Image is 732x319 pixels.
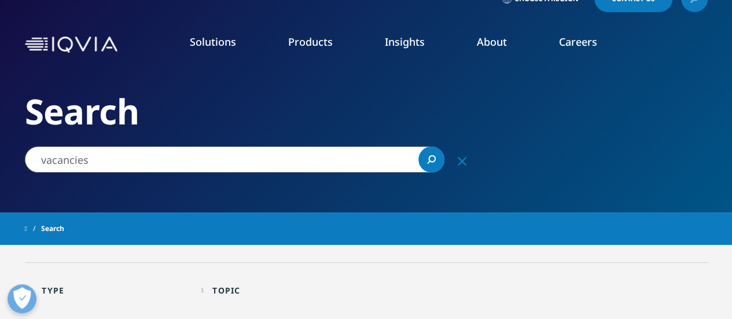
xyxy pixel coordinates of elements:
a: Products [288,35,333,49]
span: Search [41,218,64,239]
svg: Clear [458,157,466,166]
a: About [477,35,507,49]
h2: Search [25,90,708,133]
img: IQVIA Healthcare Information Technology and Pharma Clinical Research Company [25,36,117,53]
nav: Primary [122,17,708,72]
div: Topic facet. [212,285,240,296]
a: Careers [559,35,597,49]
svg: Search [427,155,436,164]
a: Solutions [190,35,236,49]
input: Search [25,146,444,173]
a: Search [418,146,444,173]
div: Clear [448,146,476,174]
a: Insights [385,35,425,49]
div: Type facet. [42,285,64,296]
button: Open Preferences [8,284,36,313]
